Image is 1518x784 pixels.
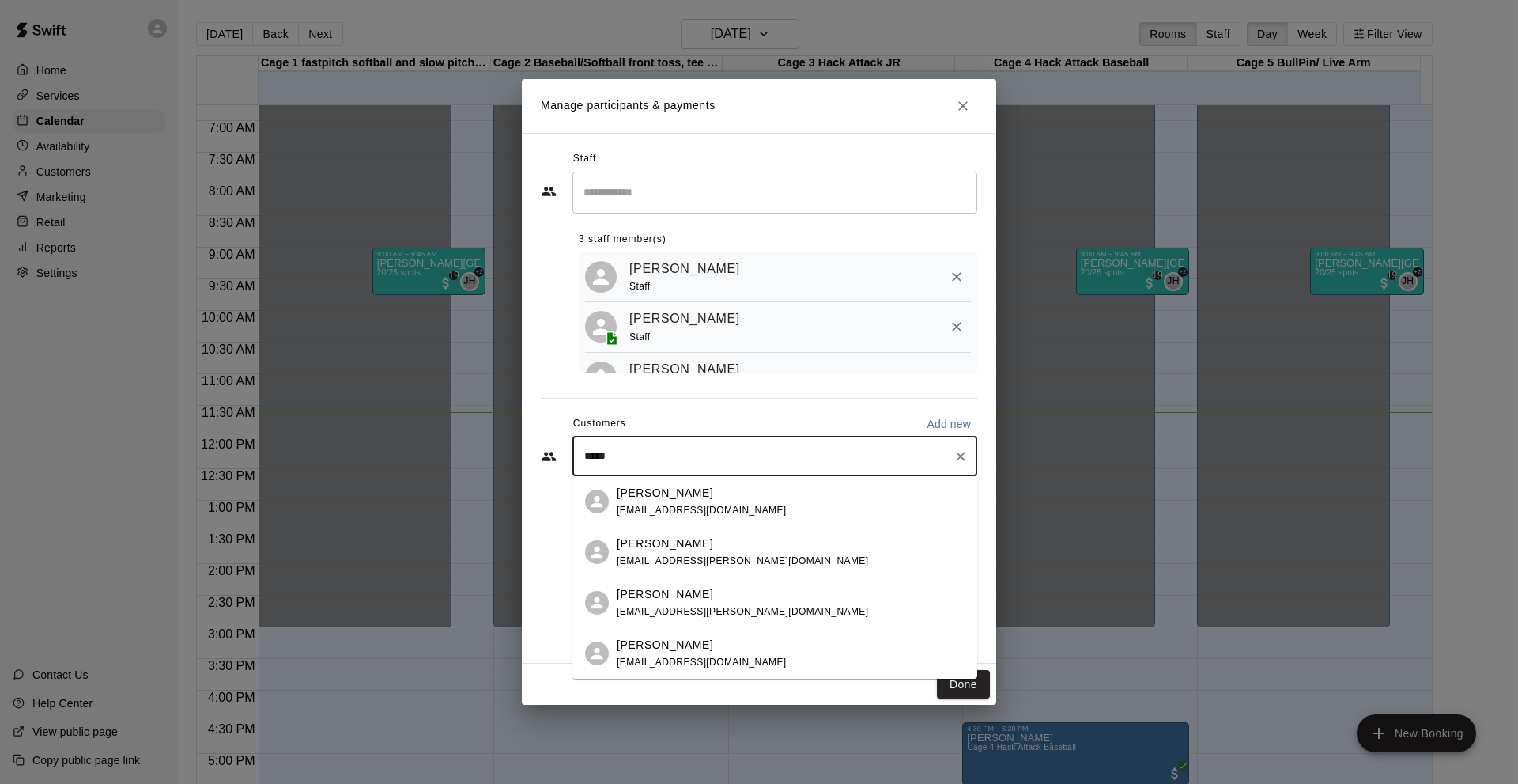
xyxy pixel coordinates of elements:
button: Clear [950,445,972,468]
svg: Staff [541,184,557,199]
div: Search staff [572,172,977,214]
a: [PERSON_NAME] [629,259,740,279]
p: [PERSON_NAME] [617,586,713,603]
span: [EMAIL_ADDRESS][PERSON_NAME][DOMAIN_NAME] [617,555,868,566]
div: Eliana Romero [585,642,609,665]
span: [EMAIL_ADDRESS][DOMAIN_NAME] [617,505,787,516]
button: Close [949,92,977,120]
span: Staff [573,146,596,172]
p: [PERSON_NAME] [617,485,713,502]
span: [EMAIL_ADDRESS][PERSON_NAME][DOMAIN_NAME] [617,606,868,617]
span: Staff [629,281,650,292]
div: Start typing to search customers... [572,437,977,476]
p: Manage participants & payments [541,97,716,114]
span: Staff [629,331,650,343]
p: [PERSON_NAME] [617,637,713,653]
button: Remove [942,312,971,341]
p: Add new [927,416,971,432]
a: [PERSON_NAME] [629,309,740,329]
span: 3 staff member(s) [579,227,666,252]
button: Remove [942,363,971,392]
div: Giancarlo Grijalva [585,591,609,615]
span: [EMAIL_ADDRESS][DOMAIN_NAME] [617,657,787,668]
div: Chandler Harris [585,362,617,393]
svg: Customers [541,449,557,464]
div: Jared Harris [585,261,617,293]
button: Remove [942,263,971,291]
div: Elian Serrano [585,490,609,513]
div: Elianna Badilla [585,540,609,564]
p: [PERSON_NAME] [617,536,713,552]
button: Add new [920,411,977,437]
a: [PERSON_NAME] [629,359,740,380]
div: Kristy Harris [585,311,617,343]
span: Customers [573,411,626,437]
button: Done [937,670,990,699]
